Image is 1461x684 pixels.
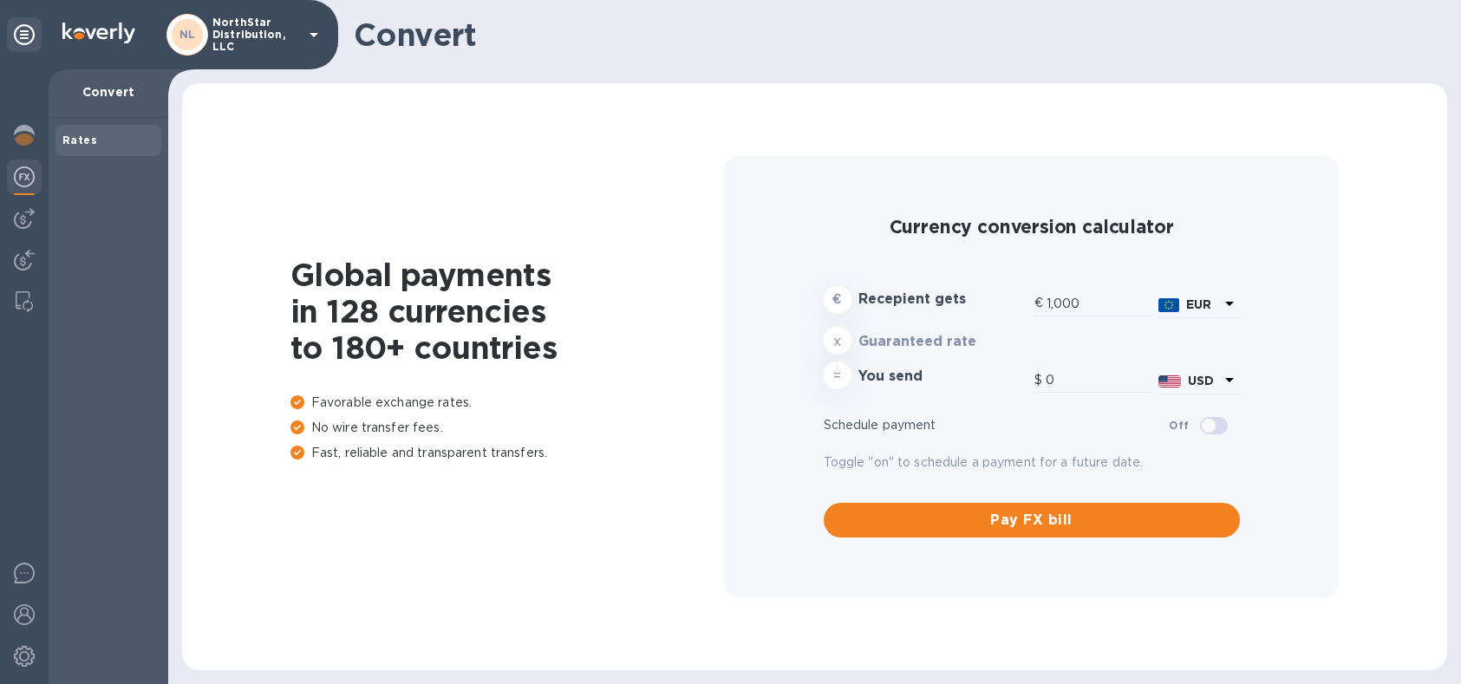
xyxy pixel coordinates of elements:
div: Unpin categories [7,17,42,52]
h2: Currency conversion calculator [824,216,1240,238]
div: € [1034,290,1047,316]
h3: You send [858,368,1027,385]
button: Pay FX bill [824,503,1240,537]
h1: Global payments in 128 currencies to 180+ countries [290,257,724,366]
p: Fast, reliable and transparent transfers. [290,444,724,462]
h3: Guaranteed rate [858,334,1027,350]
span: Pay FX bill [838,510,1226,531]
h1: Convert [354,16,1433,53]
p: Toggle "on" to schedule a payment for a future date. [824,453,1240,472]
input: Amount [1047,290,1151,316]
p: Schedule payment [824,416,1170,434]
b: NL [179,28,196,41]
p: Favorable exchange rates. [290,394,724,412]
div: x [824,327,851,355]
h3: Recepient gets [858,291,1027,308]
p: NorthStar Distribution, LLC [212,16,299,53]
b: Off [1169,419,1189,432]
p: Convert [62,83,154,101]
img: Foreign exchange [14,166,35,187]
b: USD [1188,374,1214,388]
input: Amount [1046,368,1151,394]
img: USD [1158,375,1182,388]
div: $ [1034,368,1046,394]
img: Logo [62,23,135,43]
div: = [824,362,851,389]
b: Rates [62,134,97,147]
p: No wire transfer fees. [290,419,724,437]
b: EUR [1186,297,1211,311]
strong: € [832,292,841,306]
